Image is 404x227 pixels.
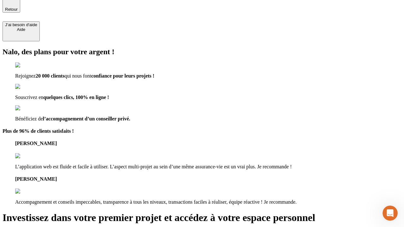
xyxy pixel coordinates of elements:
[3,212,401,224] h1: Investissez dans votre premier projet et accédez à votre espace personnel
[15,105,42,111] img: checkmark
[64,73,91,79] span: qui nous font
[3,21,40,41] button: J’ai besoin d'aideAide
[43,116,130,121] span: l’accompagnement d’un conseiller privé.
[383,206,398,221] iframe: Intercom live chat
[3,128,401,134] h4: Plus de 96% de clients satisfaits !
[15,62,42,68] img: checkmark
[91,73,154,79] span: confiance pour leurs projets !
[5,22,37,27] div: J’ai besoin d'aide
[15,176,401,182] h4: [PERSON_NAME]
[15,95,43,100] span: Souscrivez en
[15,141,401,146] h4: [PERSON_NAME]
[15,164,401,170] p: L’application web est fluide et facile à utiliser. L’aspect multi-projet au sein d’une même assur...
[5,7,18,12] span: Retour
[36,73,65,79] span: 20 000 clients
[43,95,109,100] span: quelques clics, 100% en ligne !
[15,116,43,121] span: Bénéficiez de
[15,153,46,159] img: reviews stars
[15,189,46,194] img: reviews stars
[5,27,37,32] div: Aide
[15,84,42,90] img: checkmark
[15,199,401,205] p: Accompagnement et conseils impeccables, transparence à tous les niveaux, transactions faciles à r...
[3,48,401,56] h2: Nalo, des plans pour votre argent !
[15,73,36,79] span: Rejoignez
